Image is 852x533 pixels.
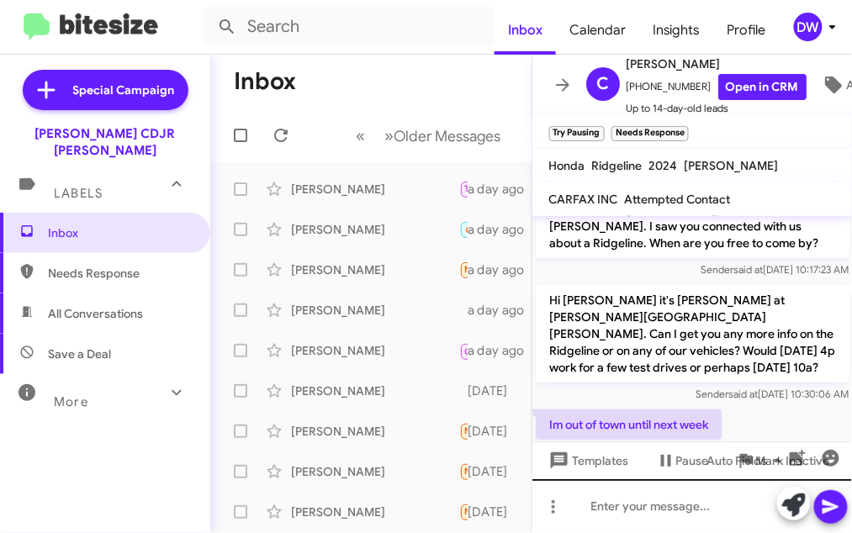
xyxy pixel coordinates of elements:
[459,179,468,198] div: Im out of town until next week
[549,158,585,173] span: Honda
[48,224,191,241] span: Inbox
[465,264,537,275] span: Needs Response
[536,177,849,258] p: Hi [PERSON_NAME] this is [PERSON_NAME], General Manager at [PERSON_NAME] CDJR [PERSON_NAME]. I sa...
[468,302,538,319] div: a day ago
[625,192,731,207] span: Attempted Contact
[536,285,849,383] p: Hi [PERSON_NAME] it's [PERSON_NAME] at [PERSON_NAME][GEOGRAPHIC_DATA][PERSON_NAME]. Can I get you...
[291,261,459,278] div: [PERSON_NAME]
[465,346,509,357] span: Call Them
[536,409,722,440] p: Im out of town until next week
[627,54,807,74] span: [PERSON_NAME]
[291,342,459,359] div: [PERSON_NAME]
[357,125,366,146] span: «
[291,463,459,480] div: [PERSON_NAME]
[701,263,849,276] span: Sender [DATE] 10:17:23 AM
[495,6,556,55] a: Inbox
[468,221,538,238] div: a day ago
[549,126,605,141] small: Try Pausing
[596,71,609,98] span: C
[546,446,629,476] span: Templates
[394,127,501,145] span: Older Messages
[468,342,538,359] div: a day ago
[375,119,511,153] button: Next
[23,70,188,110] a: Special Campaign
[48,265,191,282] span: Needs Response
[694,446,802,476] button: Auto Fields
[291,423,459,440] div: [PERSON_NAME]
[291,504,459,520] div: [PERSON_NAME]
[291,221,459,238] div: [PERSON_NAME]
[459,302,468,319] div: no I already drove just looking for numbers now.
[291,383,459,399] div: [PERSON_NAME]
[347,119,511,153] nav: Page navigation example
[234,68,296,95] h1: Inbox
[685,158,779,173] span: [PERSON_NAME]
[532,446,643,476] button: Templates
[468,423,521,440] div: [DATE]
[459,462,468,481] div: No, I have been paying down current obligations. I will be in a great position towards the end of...
[696,388,849,400] span: Sender [DATE] 10:30:06 AM
[459,260,468,279] div: This isn't [PERSON_NAME]
[468,261,538,278] div: a day ago
[714,6,780,55] a: Profile
[48,346,111,362] span: Save a Deal
[627,74,807,100] span: [PHONE_NUMBER]
[794,13,823,41] div: DW
[733,263,763,276] span: said at
[611,126,689,141] small: Needs Response
[465,466,537,477] span: Needs Response
[707,446,788,476] span: Auto Fields
[459,340,468,361] div: Inbound Call
[385,125,394,146] span: »
[465,224,494,235] span: 🔥 Hot
[649,158,678,173] span: 2024
[54,394,88,409] span: More
[468,181,538,198] div: a day ago
[718,74,807,100] a: Open in CRM
[465,425,537,436] span: Needs Response
[465,183,514,194] span: Try Pausing
[643,446,722,476] button: Pause
[291,302,459,319] div: [PERSON_NAME]
[459,421,468,441] div: Which mustang is this
[468,463,521,480] div: [DATE]
[459,383,468,399] div: I understand the situation and the challenges you're facing. Let's discuss the possibility of buy...
[48,305,143,322] span: All Conversations
[780,13,833,41] button: DW
[549,192,618,207] span: CARFAX INC
[73,82,175,98] span: Special Campaign
[459,502,468,521] div: I didn't.
[556,6,639,55] a: Calendar
[459,219,468,239] div: VIP Customer: [PERSON_NAME] Appointment Date: at [DATE] 1:00 PM We are located at [STREET_ADDRESS...
[204,7,495,47] input: Search
[468,504,521,520] div: [DATE]
[54,186,103,201] span: Labels
[347,119,376,153] button: Previous
[291,181,459,198] div: [PERSON_NAME]
[465,506,537,517] span: Needs Response
[592,158,643,173] span: Ridgeline
[728,388,758,400] span: said at
[468,383,521,399] div: [DATE]
[627,100,807,117] span: Up to 14-day-old leads
[639,6,714,55] a: Insights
